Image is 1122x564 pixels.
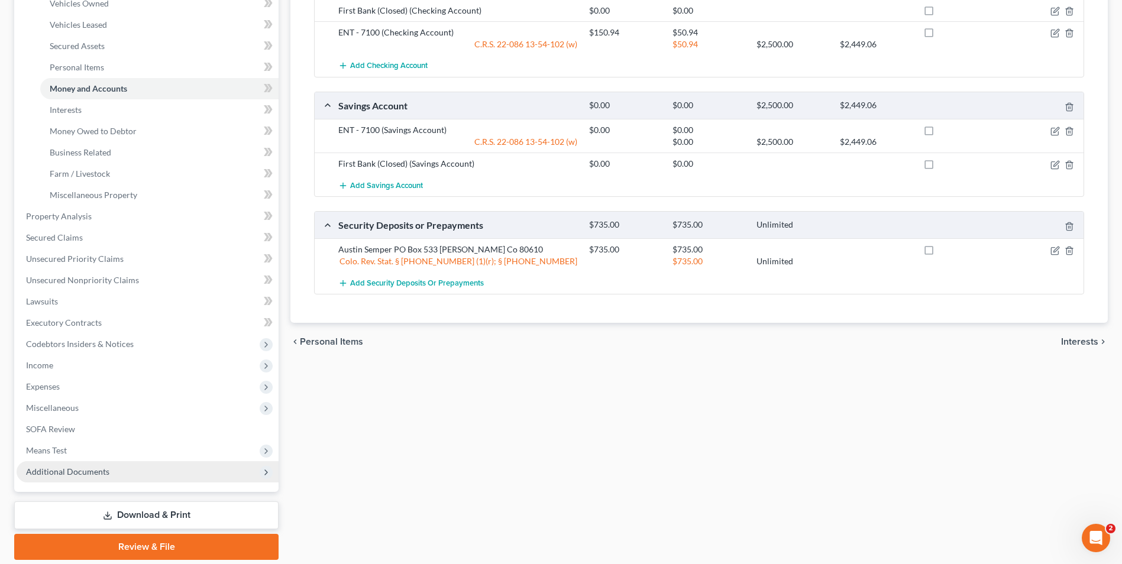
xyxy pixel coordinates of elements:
span: Add Savings Account [350,181,423,190]
button: Add Security Deposits or Prepayments [338,272,484,294]
div: First Bank (Closed) (Checking Account) [332,5,583,17]
span: Lawsuits [26,296,58,306]
div: $2,449.06 [834,136,917,148]
a: Interests [40,99,279,121]
span: Miscellaneous [26,403,79,413]
div: $2,500.00 [751,100,834,111]
div: $2,449.06 [834,100,917,111]
span: Business Related [50,147,111,157]
span: Personal Items [300,337,363,346]
a: Executory Contracts [17,312,279,333]
div: C.R.S. 22-086 13-54-102 (w) [332,38,583,50]
button: Interests chevron_right [1061,337,1108,346]
span: Add Security Deposits or Prepayments [350,278,484,288]
span: Unsecured Nonpriority Claims [26,275,139,285]
span: Farm / Livestock [50,168,110,179]
a: Personal Items [40,57,279,78]
a: Lawsuits [17,291,279,312]
a: Secured Claims [17,227,279,248]
a: Download & Print [14,501,279,529]
a: Farm / Livestock [40,163,279,184]
div: $0.00 [583,158,667,170]
a: SOFA Review [17,419,279,440]
div: $735.00 [583,244,667,255]
div: $0.00 [583,124,667,136]
a: Miscellaneous Property [40,184,279,206]
div: First Bank (Closed) (Savings Account) [332,158,583,170]
span: Means Test [26,445,67,455]
span: Property Analysis [26,211,92,221]
span: Interests [1061,337,1098,346]
div: $0.00 [667,158,750,170]
div: $50.94 [667,38,750,50]
div: Security Deposits or Prepayments [332,219,583,231]
div: $150.94 [583,27,667,38]
a: Secured Assets [40,35,279,57]
iframe: Intercom live chat [1082,524,1110,552]
div: $2,500.00 [751,136,834,148]
i: chevron_right [1098,337,1108,346]
a: Review & File [14,534,279,560]
div: $0.00 [583,100,667,111]
button: Add Savings Account [338,174,423,196]
button: chevron_left Personal Items [290,337,363,346]
a: Business Related [40,142,279,163]
div: $50.94 [667,27,750,38]
span: Money Owed to Debtor [50,126,137,136]
span: Money and Accounts [50,83,127,93]
div: $0.00 [583,5,667,17]
div: Unlimited [751,219,834,231]
span: Add Checking Account [350,61,428,71]
span: Executory Contracts [26,317,102,328]
div: Savings Account [332,99,583,112]
div: $735.00 [667,219,750,231]
span: 2 [1106,524,1115,533]
a: Vehicles Leased [40,14,279,35]
i: chevron_left [290,337,300,346]
div: $0.00 [667,100,750,111]
span: Secured Assets [50,41,105,51]
button: Add Checking Account [338,55,428,77]
div: ENT - 7100 (Savings Account) [332,124,583,136]
div: $735.00 [583,219,667,231]
span: Codebtors Insiders & Notices [26,339,134,349]
div: $2,500.00 [751,38,834,50]
div: $2,449.06 [834,38,917,50]
a: Money Owed to Debtor [40,121,279,142]
a: Property Analysis [17,206,279,227]
div: Austin Semper PO Box 533 [PERSON_NAME] Co 80610 [332,244,583,255]
div: $735.00 [667,255,750,267]
span: Additional Documents [26,466,109,477]
span: Secured Claims [26,232,83,242]
div: $735.00 [667,244,750,255]
a: Unsecured Priority Claims [17,248,279,270]
span: Interests [50,105,82,115]
div: Colo. Rev. Stat. § [PHONE_NUMBER] (1)(r); § [PHONE_NUMBER] [332,255,583,267]
span: Unsecured Priority Claims [26,254,124,264]
div: $0.00 [667,124,750,136]
div: $0.00 [667,5,750,17]
div: C.R.S. 22-086 13-54-102 (w) [332,136,583,148]
div: Unlimited [751,255,834,267]
span: Personal Items [50,62,104,72]
div: ENT - 7100 (Checking Account) [332,27,583,38]
a: Money and Accounts [40,78,279,99]
span: Income [26,360,53,370]
span: Expenses [26,381,60,391]
a: Unsecured Nonpriority Claims [17,270,279,291]
span: Vehicles Leased [50,20,107,30]
span: Miscellaneous Property [50,190,137,200]
span: SOFA Review [26,424,75,434]
div: $0.00 [667,136,750,148]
